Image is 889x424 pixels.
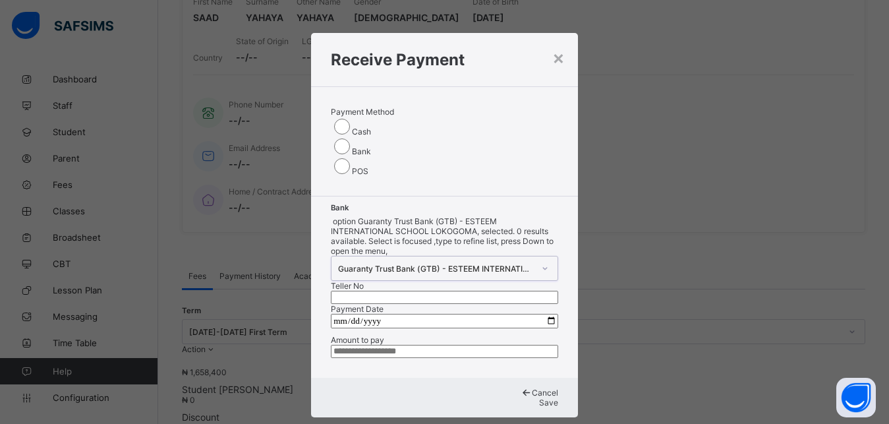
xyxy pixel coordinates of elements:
[532,388,558,398] span: Cancel
[331,216,515,236] span: option Guaranty Trust Bank (GTB) - ESTEEM INTERNATIONAL SCHOOL LOKOGOMA, selected.
[552,46,565,69] div: ×
[331,335,384,345] label: Amount to pay
[836,378,876,417] button: Open asap
[338,264,534,274] div: Guaranty Trust Bank (GTB) - ESTEEM INTERNATIONAL SCHOOL LOKOGOMA
[352,127,371,136] label: Cash
[352,146,371,156] label: Bank
[331,203,349,212] span: Bank
[539,398,558,408] span: Save
[331,107,394,117] span: Payment Method
[331,304,384,314] label: Payment Date
[331,226,554,256] span: 0 results available. Select is focused ,type to refine list, press Down to open the menu,
[331,50,558,69] h1: Receive Payment
[352,166,368,176] label: POS
[331,281,364,291] label: Teller No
